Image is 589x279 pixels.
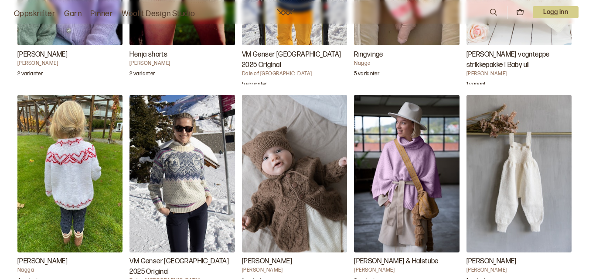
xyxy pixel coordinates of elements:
h3: [PERSON_NAME] vognteppe strikkepakke i Baby ull [466,50,572,71]
img: Mari Kalberg SkjævelandMerle Jakke [242,95,347,252]
img: Dale of NorwayVM Genser Trondheim 2025 Original [129,95,235,252]
a: Woolit [277,9,294,16]
a: Woolit Design Studio [122,8,195,20]
h3: [PERSON_NAME] & Halstube [354,256,459,267]
a: Oppskrifter [14,8,55,20]
h4: Nagga [354,60,459,67]
p: 5 varianter [354,71,379,79]
h4: Nagga [17,267,123,274]
h4: [PERSON_NAME] [466,267,572,274]
a: Garn [64,8,82,20]
h4: Dale of [GEOGRAPHIC_DATA] [242,71,347,77]
h4: [PERSON_NAME] [129,60,235,67]
h4: [PERSON_NAME] [354,267,459,274]
h3: Henja shorts [129,50,235,60]
img: Brit Frafjord ØrstavikMirle Selebukse [466,95,572,252]
h4: [PERSON_NAME] [17,60,123,67]
button: User dropdown [533,6,579,18]
h3: Ringvinge [354,50,459,60]
h4: [PERSON_NAME] [466,71,572,77]
p: 1 variant [466,81,486,90]
img: Brit Frafjord ØrstavikFlorence Poncho & Halstube [354,95,459,252]
p: Logg inn [533,6,579,18]
h3: [PERSON_NAME] [466,256,572,267]
h3: VM Genser [GEOGRAPHIC_DATA] 2025 Original [129,256,235,277]
h3: [PERSON_NAME] [17,50,123,60]
img: NaggaEllie kofte [17,95,123,252]
p: 2 varianter [17,71,43,79]
h3: [PERSON_NAME] [242,256,347,267]
h4: [PERSON_NAME] [242,267,347,274]
h3: VM Genser [GEOGRAPHIC_DATA] 2025 Original [242,50,347,71]
p: 2 varianter [129,71,155,79]
a: Pinner [90,8,113,20]
h3: [PERSON_NAME] [17,256,123,267]
p: 5 varianter [242,81,267,90]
